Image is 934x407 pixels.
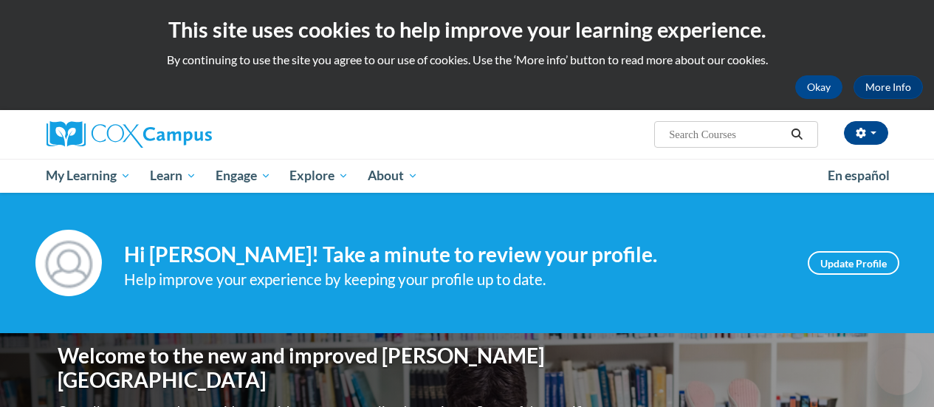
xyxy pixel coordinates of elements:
div: Help improve your experience by keeping your profile up to date. [124,267,786,292]
button: Search [786,126,808,143]
a: More Info [854,75,923,99]
a: Update Profile [808,251,899,275]
a: About [358,159,427,193]
a: Learn [140,159,206,193]
h1: Welcome to the new and improved [PERSON_NAME][GEOGRAPHIC_DATA] [58,343,593,393]
span: My Learning [46,167,131,185]
iframe: Button to launch messaging window [875,348,922,395]
a: En español [818,160,899,191]
a: My Learning [37,159,141,193]
img: Profile Image [35,230,102,296]
div: Main menu [35,159,899,193]
span: Learn [150,167,196,185]
input: Search Courses [667,126,786,143]
span: En español [828,168,890,183]
span: Explore [289,167,348,185]
span: About [368,167,418,185]
span: Engage [216,167,271,185]
a: Engage [206,159,281,193]
h4: Hi [PERSON_NAME]! Take a minute to review your profile. [124,242,786,267]
p: By continuing to use the site you agree to our use of cookies. Use the ‘More info’ button to read... [11,52,923,68]
h2: This site uses cookies to help improve your learning experience. [11,15,923,44]
img: Cox Campus [47,121,212,148]
button: Okay [795,75,842,99]
a: Cox Campus [47,121,312,148]
button: Account Settings [844,121,888,145]
a: Explore [280,159,358,193]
